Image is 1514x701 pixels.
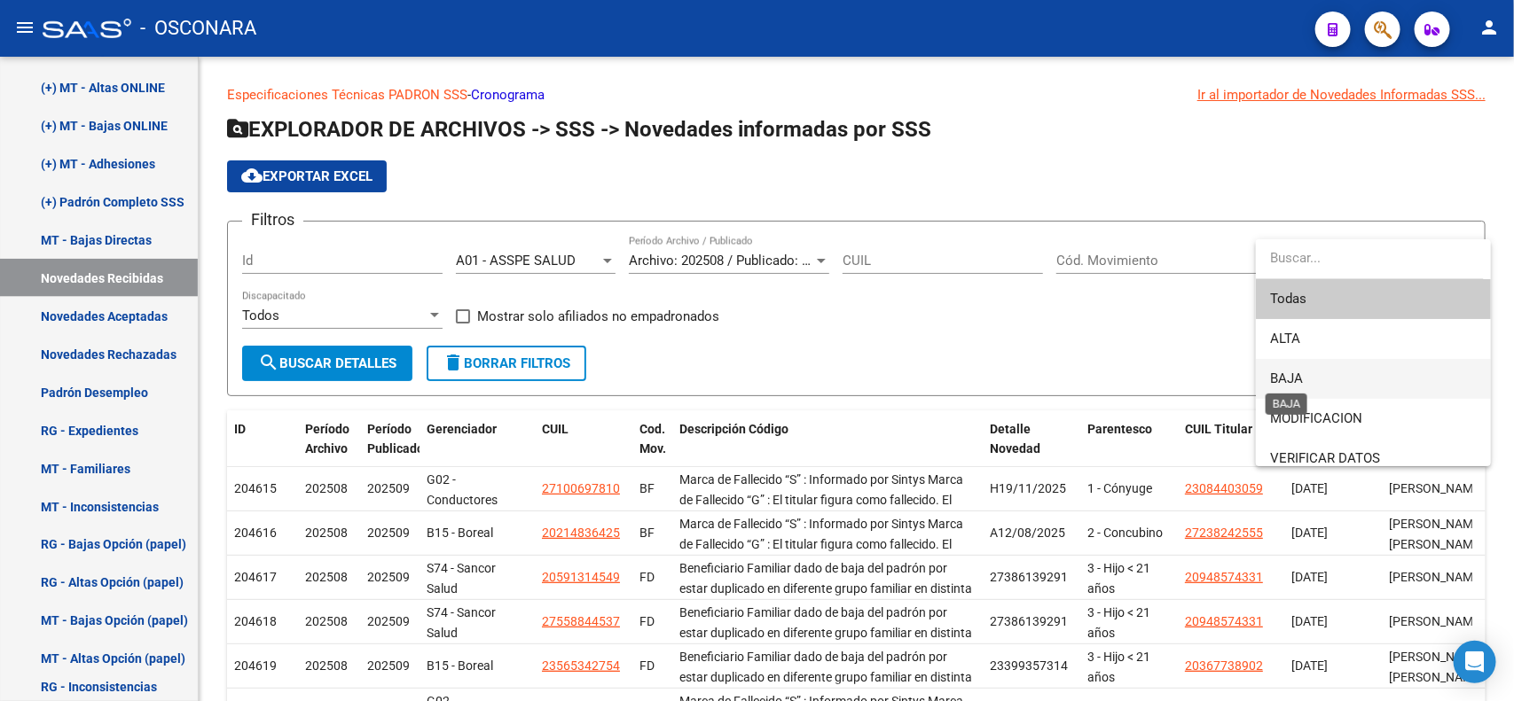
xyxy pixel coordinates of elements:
[1270,331,1300,347] span: ALTA
[1270,279,1477,319] span: Todas
[1270,370,1303,386] span: BAJA
[1270,410,1362,426] span: MODIFICACION
[1454,641,1496,683] div: Open Intercom Messenger
[1256,238,1484,278] input: dropdown search
[1270,450,1380,466] span: VERIFICAR DATOS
